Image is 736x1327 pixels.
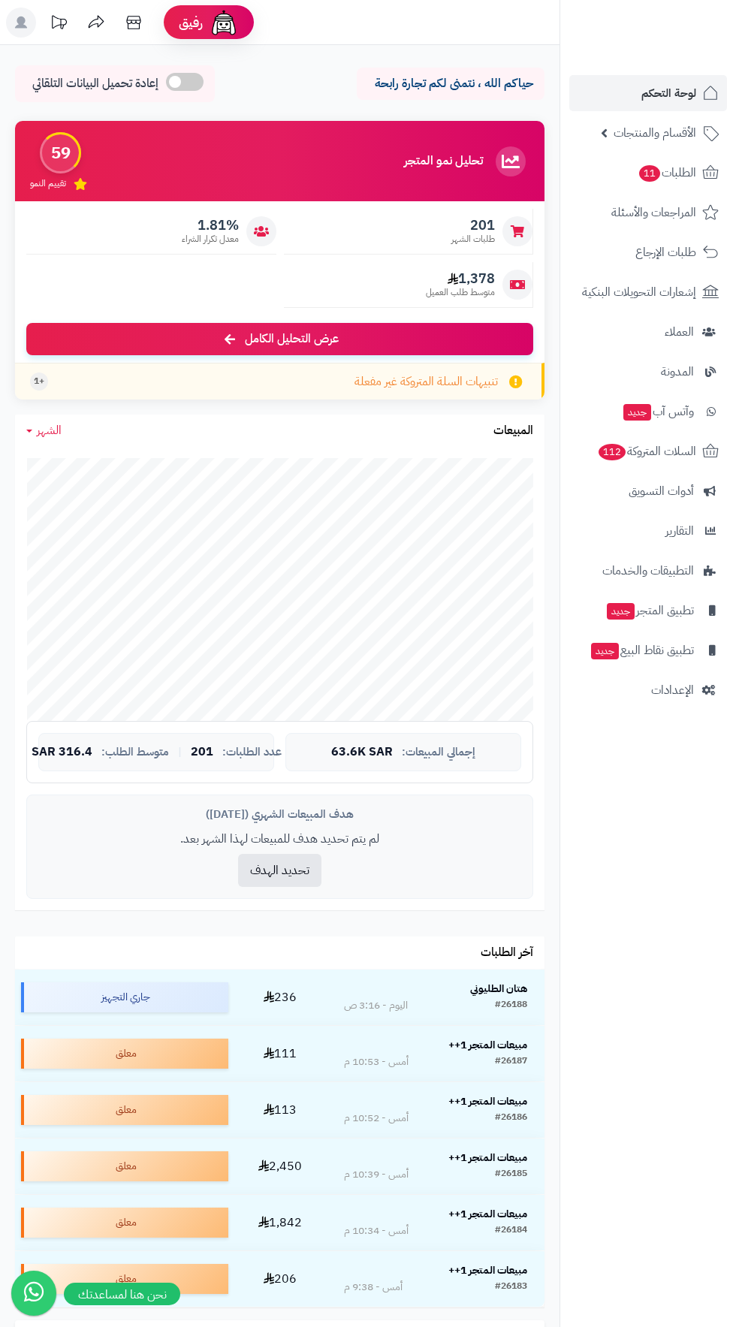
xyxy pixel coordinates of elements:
a: المدونة [569,354,727,390]
div: #26184 [495,1223,527,1238]
span: الأقسام والمنتجات [614,122,696,143]
strong: مبيعات المتجر 1++ [448,1262,527,1278]
span: العملاء [665,321,694,342]
div: #26183 [495,1280,527,1295]
img: logo-2.png [634,38,722,70]
p: حياكم الله ، نتمنى لكم تجارة رابحة [368,75,533,92]
span: تنبيهات السلة المتروكة غير مفعلة [354,373,498,391]
div: هدف المبيعات الشهري ([DATE]) [38,807,521,822]
span: رفيق [179,14,203,32]
span: 11 [639,165,660,182]
span: إشعارات التحويلات البنكية [582,282,696,303]
span: طلبات الشهر [451,233,495,246]
span: عدد الطلبات: [222,746,282,759]
span: التطبيقات والخدمات [602,560,694,581]
span: وآتس آب [622,401,694,422]
td: 111 [234,1026,327,1081]
span: 316.4 SAR [32,746,92,759]
span: تطبيق المتجر [605,600,694,621]
p: لم يتم تحديد هدف للمبيعات لهذا الشهر بعد. [38,831,521,848]
div: #26188 [495,998,527,1013]
a: التقارير [569,513,727,549]
div: #26185 [495,1167,527,1182]
div: معلق [21,1151,228,1181]
span: 63.6K SAR [331,746,393,759]
div: جاري التجهيز [21,982,228,1012]
span: أدوات التسويق [629,481,694,502]
span: التقارير [665,520,694,541]
img: ai-face.png [209,8,239,38]
a: الطلبات11 [569,155,727,191]
strong: هتان الطليوني [470,981,527,997]
strong: مبيعات المتجر 1++ [448,1037,527,1053]
a: تحديثات المنصة [40,8,77,41]
td: 236 [234,970,327,1025]
h3: المبيعات [493,424,533,438]
span: المراجعات والأسئلة [611,202,696,223]
a: عرض التحليل الكامل [26,323,533,355]
div: أمس - 10:39 م [344,1167,409,1182]
div: #26186 [495,1111,527,1126]
div: معلق [21,1039,228,1069]
td: 206 [234,1251,327,1307]
div: معلق [21,1208,228,1238]
td: 2,450 [234,1139,327,1194]
a: طلبات الإرجاع [569,234,727,270]
span: إجمالي المبيعات: [402,746,475,759]
strong: مبيعات المتجر 1++ [448,1150,527,1166]
div: أمس - 10:53 م [344,1054,409,1069]
span: السلات المتروكة [597,441,696,462]
a: السلات المتروكة112 [569,433,727,469]
td: 1,842 [234,1195,327,1250]
button: تحديد الهدف [238,854,321,887]
a: إشعارات التحويلات البنكية [569,274,727,310]
span: جديد [623,404,651,421]
h3: تحليل نمو المتجر [404,155,483,168]
span: 1.81% [182,217,239,234]
span: طلبات الإرجاع [635,242,696,263]
h3: آخر الطلبات [481,946,533,960]
span: 1,378 [426,270,495,287]
a: الإعدادات [569,672,727,708]
span: جديد [591,643,619,659]
span: 201 [191,746,213,759]
span: 201 [451,217,495,234]
span: لوحة التحكم [641,83,696,104]
span: المدونة [661,361,694,382]
span: إعادة تحميل البيانات التلقائي [32,75,158,92]
span: +1 [34,375,44,388]
span: | [178,746,182,758]
a: وآتس آبجديد [569,394,727,430]
span: متوسط الطلب: [101,746,169,759]
a: تطبيق نقاط البيعجديد [569,632,727,668]
a: العملاء [569,314,727,350]
span: متوسط طلب العميل [426,286,495,299]
span: الإعدادات [651,680,694,701]
span: تقييم النمو [30,177,66,190]
div: أمس - 9:38 م [344,1280,403,1295]
td: 113 [234,1082,327,1138]
a: التطبيقات والخدمات [569,553,727,589]
strong: مبيعات المتجر 1++ [448,1093,527,1109]
span: معدل تكرار الشراء [182,233,239,246]
a: أدوات التسويق [569,473,727,509]
div: أمس - 10:52 م [344,1111,409,1126]
strong: مبيعات المتجر 1++ [448,1206,527,1222]
div: أمس - 10:34 م [344,1223,409,1238]
span: الشهر [37,421,62,439]
div: معلق [21,1264,228,1294]
span: 112 [599,444,626,460]
span: جديد [607,603,635,620]
a: تطبيق المتجرجديد [569,593,727,629]
a: المراجعات والأسئلة [569,195,727,231]
a: لوحة التحكم [569,75,727,111]
span: عرض التحليل الكامل [245,330,339,348]
div: اليوم - 3:16 ص [344,998,408,1013]
a: الشهر [26,422,62,439]
span: تطبيق نقاط البيع [590,640,694,661]
div: معلق [21,1095,228,1125]
div: #26187 [495,1054,527,1069]
span: الطلبات [638,162,696,183]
